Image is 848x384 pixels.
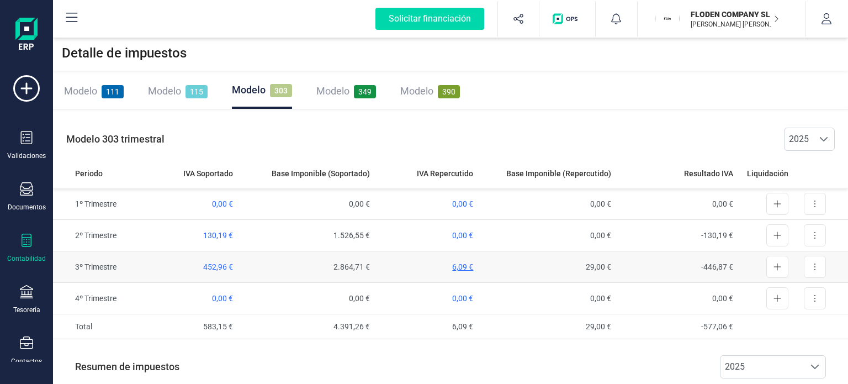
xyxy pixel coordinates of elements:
[203,231,233,240] span: 130,19 €
[417,168,473,179] span: IVA Repercutido
[185,85,208,98] span: 115
[7,151,46,160] div: Validaciones
[691,20,779,29] p: [PERSON_NAME] [PERSON_NAME] [PERSON_NAME]
[272,168,370,179] span: Base Imponible (Soportado)
[15,18,38,53] img: Logo Finanedi
[53,251,129,283] td: 3º Trimestre
[212,294,233,303] span: 0,00 €
[400,85,433,97] span: Modelo
[553,13,582,24] img: Logo de OPS
[478,283,616,314] td: 0,00 €
[546,1,589,36] button: Logo de OPS
[438,85,460,98] span: 390
[616,188,738,220] td: 0,00 €
[11,357,42,366] div: Contactos
[720,356,804,378] span: 2025
[616,283,738,314] td: 0,00 €
[183,168,233,179] span: IVA Soportado
[452,294,473,303] span: 0,00 €
[362,1,497,36] button: Solicitar financiación
[8,203,46,212] div: Documentos
[7,254,46,263] div: Contabilidad
[354,85,376,98] span: 349
[53,220,129,251] td: 2º Trimestre
[53,35,848,71] div: Detalle de impuestos
[452,199,473,208] span: 0,00 €
[270,84,292,97] span: 303
[452,322,473,331] span: 6,09 €
[102,85,124,98] span: 111
[478,314,616,339] td: 29,00 €
[64,85,97,97] span: Modelo
[478,220,616,251] td: 0,00 €
[316,85,349,97] span: Modelo
[375,8,484,30] div: Solicitar financiación
[148,85,181,97] span: Modelo
[203,262,233,271] span: 452,96 €
[651,1,792,36] button: FLFLODEN COMPANY SL[PERSON_NAME] [PERSON_NAME] [PERSON_NAME]
[237,188,374,220] td: 0,00 €
[53,120,165,158] p: Modelo 303 trimestral
[203,322,233,331] span: 583,15 €
[478,188,616,220] td: 0,00 €
[785,128,813,150] span: 2025
[452,262,473,271] span: 6,09 €
[237,220,374,251] td: 1.526,55 €
[684,168,733,179] span: Resultado IVA
[616,220,738,251] td: -130,19 €
[616,251,738,283] td: -446,87 €
[232,84,266,96] span: Modelo
[478,251,616,283] td: 29,00 €
[237,283,374,314] td: 0,00 €
[53,314,129,339] td: Total
[616,314,738,339] td: -577,06 €
[75,168,103,179] span: Periodo
[747,168,788,179] span: Liquidación
[53,188,129,220] td: 1º Trimestre
[212,199,233,208] span: 0,00 €
[13,306,40,314] div: Tesorería
[237,314,374,339] td: 4.391,26 €
[691,9,779,20] p: FLODEN COMPANY SL
[506,168,611,179] span: Base Imponible (Repercutido)
[452,231,473,240] span: 0,00 €
[53,283,129,314] td: 4º Trimestre
[237,251,374,283] td: 2.864,71 €
[655,7,680,31] img: FL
